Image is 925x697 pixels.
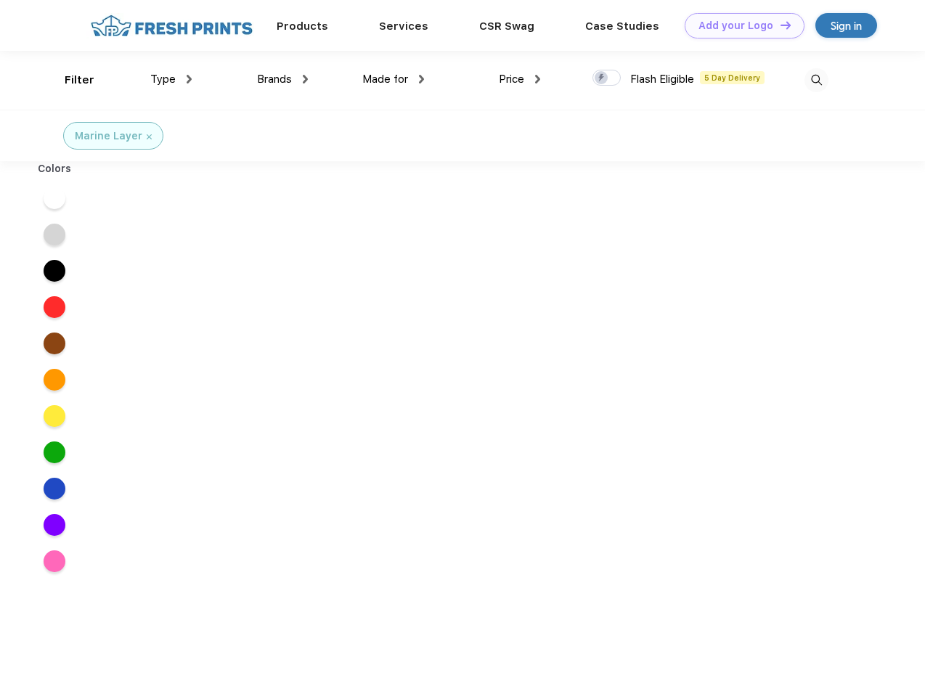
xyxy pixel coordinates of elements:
[499,73,524,86] span: Price
[535,75,540,83] img: dropdown.png
[86,13,257,38] img: fo%20logo%202.webp
[379,20,428,33] a: Services
[257,73,292,86] span: Brands
[831,17,862,34] div: Sign in
[150,73,176,86] span: Type
[27,161,83,176] div: Colors
[75,129,142,144] div: Marine Layer
[277,20,328,33] a: Products
[362,73,408,86] span: Made for
[804,68,828,92] img: desktop_search.svg
[781,21,791,29] img: DT
[303,75,308,83] img: dropdown.png
[630,73,694,86] span: Flash Eligible
[65,72,94,89] div: Filter
[419,75,424,83] img: dropdown.png
[187,75,192,83] img: dropdown.png
[147,134,152,139] img: filter_cancel.svg
[479,20,534,33] a: CSR Swag
[700,71,765,84] span: 5 Day Delivery
[698,20,773,32] div: Add your Logo
[815,13,877,38] a: Sign in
